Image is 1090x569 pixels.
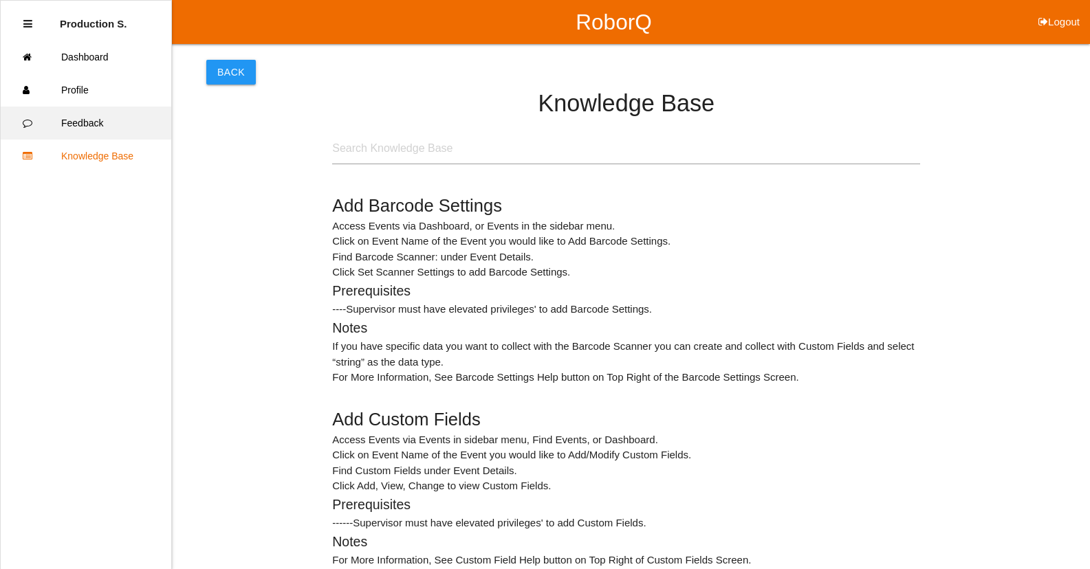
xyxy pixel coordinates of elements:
h3: Notes [332,535,920,549]
li: Access Events via Events in sidebar menu, Find Events, or Dashboard. [332,432,920,448]
li: -- --Supervisor must have elevated privileges' to add Barcode Settings. [332,302,920,317]
a: Dashboard [1,41,171,74]
li: Click Add, View, Change to view Custom Fields. [332,478,920,494]
h3: Prerequisites [332,284,920,298]
div: Close [23,8,32,41]
h4: Knowledge Base [332,91,920,117]
input: Search Knowledge Base [332,133,920,164]
li: -- ----Supervisor must have elevated privileges' to add Custom Fields. [332,515,920,531]
li: Click on Event Name of the Event you would like to Add Barcode Settings. [332,234,920,249]
h2: Add Custom Fields [332,410,920,429]
li: Click on Event Name of the Event you would like to Add/Modify Custom Fields. [332,447,920,463]
a: Profile [1,74,171,107]
h3: Notes [332,321,920,335]
a: Feedback [1,107,171,140]
button: Back [206,60,256,85]
li: Find Custom Fields under Event Details. [332,463,920,479]
li: Access Events via Dashboard, or Events in the sidebar menu. [332,219,920,234]
h3: Prerequisites [332,498,920,512]
a: Knowledge Base [1,140,171,172]
p: Production Shifts [60,8,127,30]
h2: Add Barcode Settings [332,196,920,215]
li: Click Set Scanner Settings to add Barcode Settings. [332,265,920,280]
li: For More Information, See Barcode Settings Help button on Top Right of the Barcode Settings Screen. [332,370,920,386]
li: If you have specific data you want to collect with the Barcode Scanner you can create and collect... [332,339,920,370]
li: For More Information, See Custom Field Help button on Top Right of Custom Fields Screen. [332,553,920,568]
li: Find Barcode Scanner: under Event Details. [332,249,920,265]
